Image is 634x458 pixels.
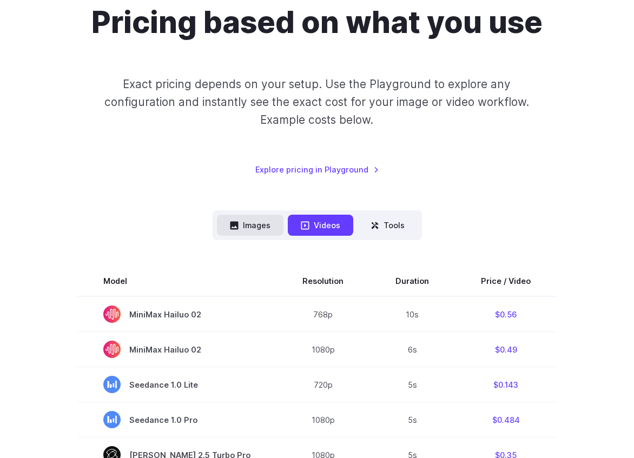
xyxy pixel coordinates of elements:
th: Duration [369,266,455,296]
td: $0.49 [455,332,557,367]
td: $0.484 [455,402,557,437]
td: 768p [276,296,369,332]
td: 5s [369,402,455,437]
th: Model [77,266,276,296]
td: 1080p [276,402,369,437]
th: Resolution [276,266,369,296]
td: 6s [369,332,455,367]
td: $0.56 [455,296,557,332]
td: 720p [276,367,369,402]
span: Seedance 1.0 Pro [103,411,250,428]
span: Seedance 1.0 Lite [103,376,250,393]
td: 1080p [276,332,369,367]
td: 5s [369,367,455,402]
h1: Pricing based on what you use [91,4,543,41]
button: Tools [358,215,418,236]
span: MiniMax Hailuo 02 [103,341,250,358]
span: MiniMax Hailuo 02 [103,306,250,323]
button: Videos [288,215,353,236]
a: Explore pricing in Playground [255,163,379,176]
th: Price / Video [455,266,557,296]
p: Exact pricing depends on your setup. Use the Playground to explore any configuration and instantl... [104,75,530,129]
td: 10s [369,296,455,332]
td: $0.143 [455,367,557,402]
button: Images [217,215,283,236]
